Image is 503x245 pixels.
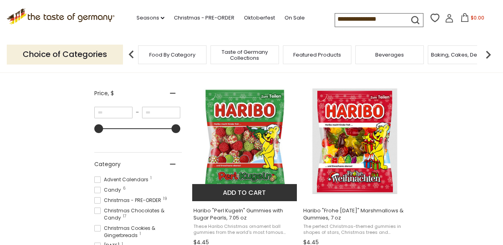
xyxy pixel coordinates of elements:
span: 1 [140,232,141,236]
a: Oktoberfest [244,14,275,22]
span: – [133,109,142,116]
span: Christmas - PRE-ORDER [94,197,164,204]
img: Haribo "Frohe Weihnachten" Marshmallows & Gummies, 7 oz [302,88,407,194]
span: 17 [123,214,126,218]
a: Christmas - PRE-ORDER [174,14,234,22]
span: 19 [163,197,167,201]
span: 6 [123,186,126,190]
p: Choice of Categories [7,45,123,64]
span: Haribo "Frohe [DATE]" Marshmallows & Gummies, 7 oz [303,207,406,221]
img: Haribo "Perl Kugeln" Gummies with Sugar Pearls, 7.05 oz [192,88,298,194]
a: Featured Products [293,52,341,58]
span: Christmas Cookies & Gingerbreads [94,225,182,239]
a: Taste of Germany Collections [213,49,277,61]
span: Haribo "Perl Kugeln" Gummies with Sugar Pearls, 7.05 oz [193,207,296,221]
span: , $ [108,89,114,97]
span: These Haribo Christmas ornament ball gummies from the world's most famous gummy candy producer ar... [193,223,296,236]
a: Beverages [375,52,404,58]
span: $0.00 [471,14,484,21]
a: Baking, Cakes, Desserts [431,52,493,58]
span: Price [94,89,114,98]
span: 1 [150,176,152,180]
a: Seasons [136,14,164,22]
a: Food By Category [149,52,195,58]
a: On Sale [285,14,305,22]
span: The perfect Christmas-themed gummies in shapes of stars, Christmas trees and candles, from the wo... [303,223,406,236]
button: $0.00 [455,13,489,25]
button: Add to cart [192,184,297,201]
span: Category [94,160,121,169]
span: Advent Calendars [94,176,151,183]
input: Minimum value [94,107,133,118]
img: next arrow [480,47,496,63]
span: Candy [94,186,123,194]
input: Maximum value [142,107,180,118]
img: previous arrow [123,47,139,63]
span: Christmas Chocolates & Candy [94,207,182,221]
